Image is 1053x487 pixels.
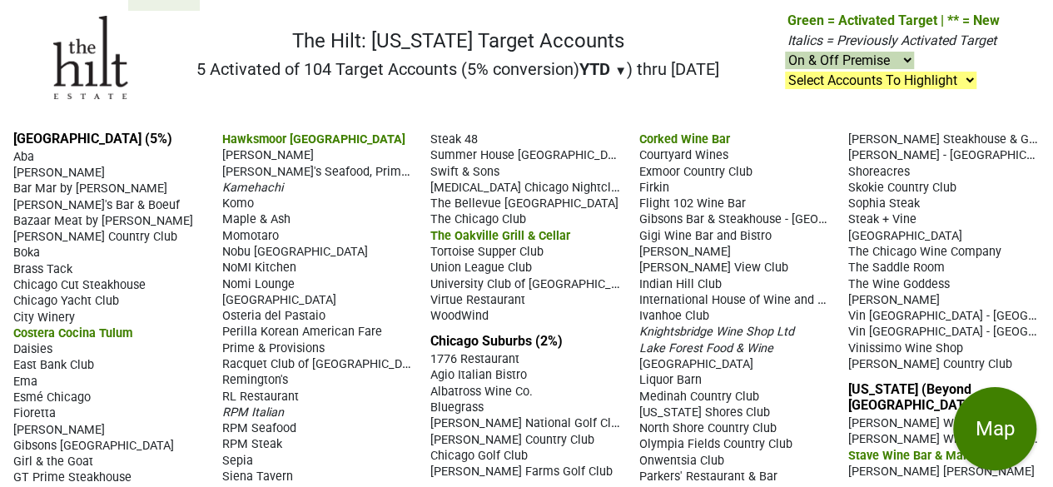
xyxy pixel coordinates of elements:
[13,326,132,340] span: Costera Cocina Tulum
[847,212,916,226] span: Steak + Vine
[847,465,1034,479] span: [PERSON_NAME] [PERSON_NAME]
[13,131,172,147] a: [GEOGRAPHIC_DATA] (5%)
[430,309,489,323] span: WoodWind
[222,454,253,468] span: Sepia
[430,465,613,479] span: [PERSON_NAME] Farms Golf Club
[13,262,72,276] span: Brass Tack
[13,181,167,196] span: Bar Mar by [PERSON_NAME]
[430,433,594,447] span: [PERSON_NAME] Country Club
[222,355,426,371] span: Racquet Club of [GEOGRAPHIC_DATA]
[13,214,193,228] span: Bazaar Meat by [PERSON_NAME]
[639,373,702,387] span: Liquor Barn
[847,165,909,179] span: Shoreacres
[639,132,730,147] span: Corked Wine Bar
[222,181,283,195] span: Kamehachi
[639,390,759,404] span: Medinah Country Club
[13,342,52,356] span: Daisies
[579,59,610,79] span: YTD
[430,245,544,259] span: Tortoise Supper Club
[847,277,949,291] span: The Wine Goddess
[639,245,731,259] span: [PERSON_NAME]
[639,196,746,211] span: Flight 102 Wine Bar
[639,291,857,307] span: International House of Wine and Cheese
[847,181,956,195] span: Skokie Country Club
[13,455,93,469] span: Girl & the Goat
[222,325,382,339] span: Perilla Korean American Fare
[13,230,177,244] span: [PERSON_NAME] Country Club
[222,277,295,291] span: Nomi Lounge
[13,278,146,292] span: Chicago Cut Steakhouse
[13,358,94,372] span: East Bank Club
[13,406,56,420] span: Fioretta
[13,439,174,453] span: Gibsons [GEOGRAPHIC_DATA]
[639,470,777,484] span: Parkers' Restaurant & Bar
[847,341,962,355] span: Vinissimo Wine Shop
[222,405,284,420] span: RPM Italian
[847,261,944,275] span: The Saddle Room
[53,16,128,99] img: The Hilt
[639,357,753,371] span: [GEOGRAPHIC_DATA]
[430,196,618,211] span: The Bellevue [GEOGRAPHIC_DATA]
[847,245,1001,259] span: The Chicago Wine Company
[847,196,919,211] span: Sophia Steak
[222,163,516,179] span: [PERSON_NAME]'s Seafood, Prime Steak & Stone Crab
[430,385,533,399] span: Albatross Wine Co.
[847,131,1049,147] span: [PERSON_NAME] Steakhouse & Grille
[430,333,563,349] a: Chicago Suburbs (2%)
[639,454,724,468] span: Onwentsia Club
[430,179,624,195] span: [MEDICAL_DATA] Chicago Nightclub
[639,421,777,435] span: North Shore Country Club
[430,415,624,430] span: [PERSON_NAME] National Golf Club
[222,148,314,162] span: [PERSON_NAME]
[222,245,368,259] span: Nobu [GEOGRAPHIC_DATA]
[13,246,40,260] span: Boka
[13,294,119,308] span: Chicago Yacht Club
[430,261,532,275] span: Union League Club
[639,229,772,243] span: Gigi Wine Bar and Bistro
[639,437,792,451] span: Olympia Fields Country Club
[953,387,1036,470] button: Map
[430,276,643,291] span: University Club of [GEOGRAPHIC_DATA]
[13,198,180,212] span: [PERSON_NAME]'s Bar & Boeuf
[847,293,939,307] span: [PERSON_NAME]
[13,166,105,180] span: [PERSON_NAME]
[639,211,906,226] span: Gibsons Bar & Steakhouse - [GEOGRAPHIC_DATA]
[430,147,723,162] span: Summer House [GEOGRAPHIC_DATA][PERSON_NAME]
[639,165,752,179] span: Exmoor Country Club
[13,423,105,437] span: [PERSON_NAME]
[430,212,526,226] span: The Chicago Club
[222,309,325,323] span: Osteria del Pastaio
[222,341,325,355] span: Prime & Provisions
[787,32,996,48] span: Italics = Previously Activated Target
[639,181,669,195] span: Firkin
[430,229,570,243] span: The Oakville Grill & Cellar
[847,357,1011,371] span: [PERSON_NAME] Country Club
[847,229,961,243] span: [GEOGRAPHIC_DATA]
[639,341,773,355] span: Lake Forest Food & Wine
[222,293,336,307] span: [GEOGRAPHIC_DATA]
[847,381,1019,413] a: [US_STATE] (Beyond [GEOGRAPHIC_DATA]) (25%)
[13,150,34,164] span: Aba
[787,12,1000,28] span: Green = Activated Target | ** = New
[430,400,484,415] span: Bluegrass
[639,325,794,339] span: Knightsbridge Wine Shop Ltd
[222,212,291,226] span: Maple & Ash
[13,390,91,405] span: Esmé Chicago
[222,196,254,211] span: Komo
[430,449,528,463] span: Chicago Golf Club
[639,309,709,323] span: Ivanhoe Club
[430,352,519,366] span: 1776 Restaurant
[430,368,527,382] span: Agio Italian Bistro
[222,470,293,484] span: Siena Tavern
[222,421,296,435] span: RPM Seafood
[639,148,728,162] span: Courtyard Wines
[222,261,296,275] span: NoMI Kitchen
[196,29,719,53] h1: The Hilt: [US_STATE] Target Accounts
[222,437,282,451] span: RPM Steak
[222,373,288,387] span: Remington's
[430,132,478,147] span: Steak 48
[430,165,499,179] span: Swift & Sons
[614,63,627,78] span: ▼
[639,261,788,275] span: [PERSON_NAME] View Club
[847,416,970,430] span: [PERSON_NAME] Wine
